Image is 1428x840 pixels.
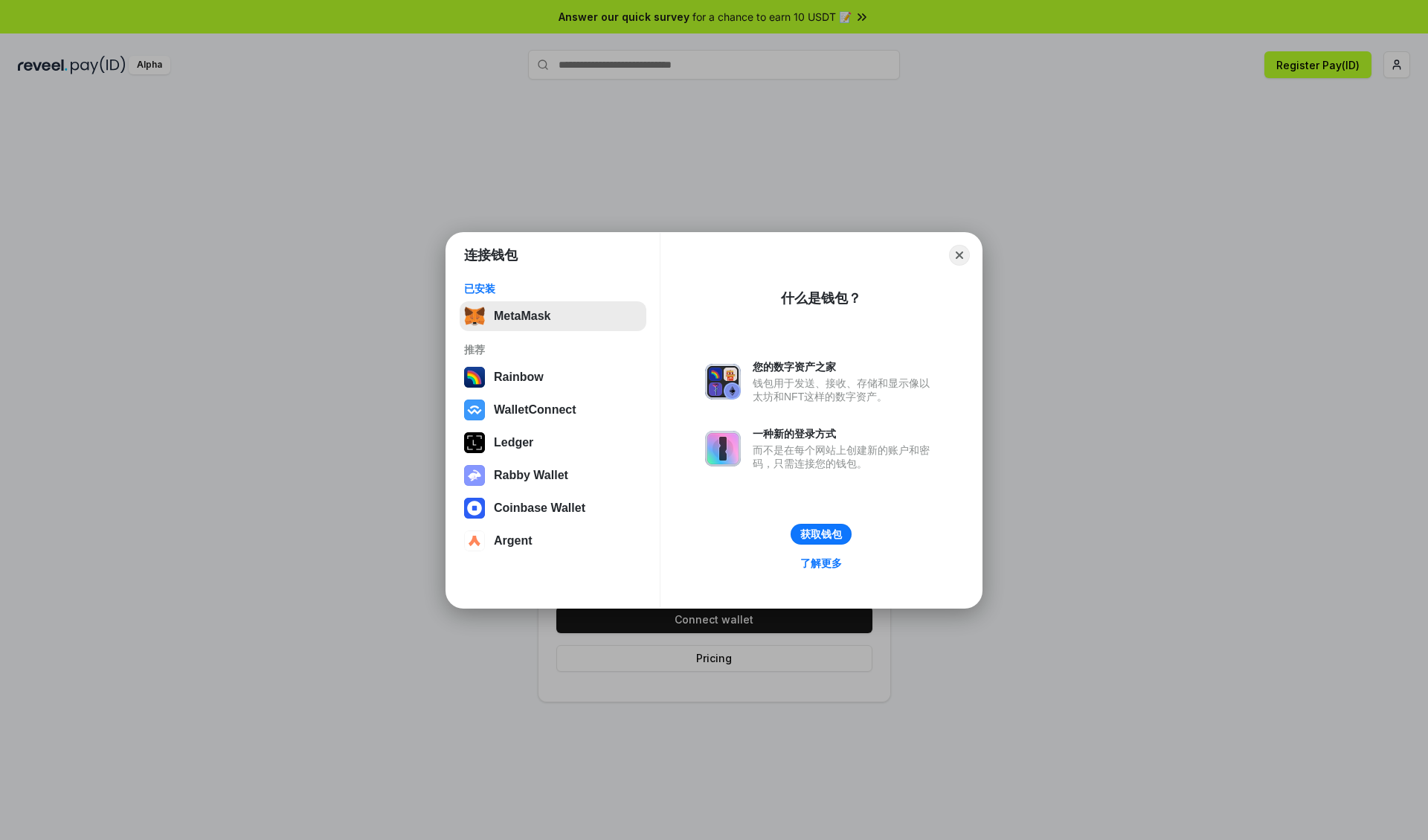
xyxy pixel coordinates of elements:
[753,443,937,470] div: 而不是在每个网站上创建新的账户和密码，只需连接您的钱包。
[464,282,642,295] div: 已安装
[753,360,937,373] div: 您的数字资产之家
[460,395,646,425] button: WalletConnect
[464,498,485,519] img: svg+xml,%3Csvg%20width%3D%2228%22%20height%3D%2228%22%20viewBox%3D%220%200%2028%2028%22%20fill%3D...
[800,528,842,541] div: 获取钱包
[460,526,646,556] button: Argent
[460,493,646,523] button: Coinbase Wallet
[460,428,646,458] button: Ledger
[464,367,485,388] img: svg+xml,%3Csvg%20width%3D%22120%22%20height%3D%22120%22%20viewBox%3D%220%200%20120%20120%22%20fil...
[705,364,741,400] img: svg+xml,%3Csvg%20xmlns%3D%22http%3A%2F%2Fwww.w3.org%2F2000%2Fsvg%22%20fill%3D%22none%22%20viewBox...
[464,400,485,420] img: svg+xml,%3Csvg%20width%3D%2228%22%20height%3D%2228%22%20viewBox%3D%220%200%2028%2028%22%20fill%3D...
[464,465,485,486] img: svg+xml,%3Csvg%20xmlns%3D%22http%3A%2F%2Fwww.w3.org%2F2000%2Fsvg%22%20fill%3D%22none%22%20viewBox...
[460,362,646,392] button: Rainbow
[753,427,937,440] div: 一种新的登录方式
[494,534,533,548] div: Argent
[781,289,861,307] div: 什么是钱包？
[791,524,852,545] button: 获取钱包
[464,246,518,264] h1: 连接钱包
[705,431,741,467] img: svg+xml,%3Csvg%20xmlns%3D%22http%3A%2F%2Fwww.w3.org%2F2000%2Fsvg%22%20fill%3D%22none%22%20viewBox...
[460,301,646,331] button: MetaMask
[494,403,576,417] div: WalletConnect
[494,310,550,323] div: MetaMask
[800,557,842,570] div: 了解更多
[753,376,937,403] div: 钱包用于发送、接收、存储和显示像以太坊和NFT这样的数字资产。
[494,501,585,515] div: Coinbase Wallet
[464,530,485,551] img: svg+xml,%3Csvg%20width%3D%2228%22%20height%3D%2228%22%20viewBox%3D%220%200%2028%2028%22%20fill%3D...
[494,371,544,384] div: Rainbow
[494,436,533,449] div: Ledger
[464,432,485,453] img: svg+xml,%3Csvg%20xmlns%3D%22http%3A%2F%2Fwww.w3.org%2F2000%2Fsvg%22%20width%3D%2228%22%20height%3...
[949,245,970,266] button: Close
[791,554,851,573] a: 了解更多
[464,306,485,327] img: svg+xml,%3Csvg%20fill%3D%22none%22%20height%3D%2233%22%20viewBox%3D%220%200%2035%2033%22%20width%...
[460,461,646,490] button: Rabby Wallet
[464,343,642,356] div: 推荐
[494,469,568,482] div: Rabby Wallet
